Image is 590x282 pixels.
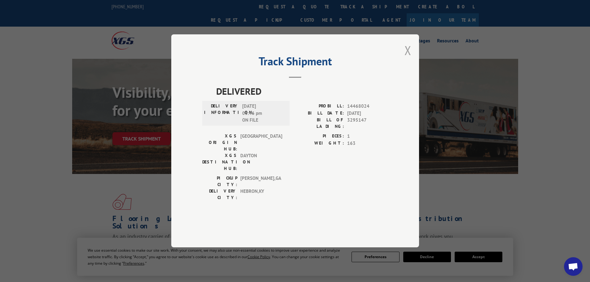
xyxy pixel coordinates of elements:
[242,103,284,124] span: [DATE] 03:46 pm ON FILE
[204,103,239,124] label: DELIVERY INFORMATION:
[202,57,388,69] h2: Track Shipment
[216,85,388,98] span: DELIVERED
[347,133,388,140] span: 1
[347,117,388,130] span: 3295147
[295,133,344,140] label: PIECES:
[347,140,388,147] span: 163
[347,103,388,110] span: 14468024
[202,175,237,188] label: PICKUP CITY:
[295,110,344,117] label: BILL DATE:
[202,133,237,153] label: XGS ORIGIN HUB:
[295,103,344,110] label: PROBILL:
[240,188,282,201] span: HEBRON , KY
[295,140,344,147] label: WEIGHT:
[564,257,583,276] div: Open chat
[202,153,237,172] label: XGS DESTINATION HUB:
[240,175,282,188] span: [PERSON_NAME] , GA
[347,110,388,117] span: [DATE]
[295,117,344,130] label: BILL OF LADING:
[240,153,282,172] span: DAYTON
[202,188,237,201] label: DELIVERY CITY:
[404,42,411,59] button: Close modal
[240,133,282,153] span: [GEOGRAPHIC_DATA]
